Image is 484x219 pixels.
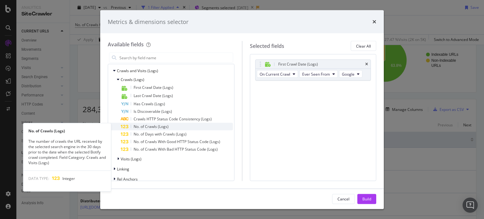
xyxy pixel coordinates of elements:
span: Linking [117,166,129,171]
span: Crawls and Visits (Logs) [117,68,158,73]
div: Selected fields [250,42,284,49]
span: Ever Seen From [302,71,330,77]
span: No. of Crawls (Logs) [134,124,169,129]
div: Build [362,196,371,201]
button: Cancel [332,194,355,204]
button: Google [339,70,362,78]
div: No. of Crawls (Logs) [23,128,111,134]
span: No. of Crawls With Bad HTTP Status Code (Logs) [134,147,218,152]
div: Open Intercom Messenger [463,198,478,213]
div: Available fields [108,41,144,48]
span: Has Crawls (Logs) [134,101,165,107]
span: On Current Crawl [260,71,290,77]
div: Metrics & dimensions selector [108,18,188,26]
span: Last Crawl Date (Logs) [134,93,173,98]
span: Crawls (Logs) [121,77,144,82]
div: times [372,18,376,26]
button: Ever Seen From [299,70,338,78]
div: modal [100,10,384,209]
span: Google [342,71,354,77]
button: On Current Crawl [257,70,298,78]
div: The number of crawls the URL received by the selected search engine in the 30 days prior to the d... [23,139,111,166]
span: Is Discoverable (Logs) [134,109,172,114]
button: Build [357,194,376,204]
input: Search by field name [119,53,233,62]
div: Cancel [337,196,349,201]
div: Clear All [356,43,371,49]
div: times [365,62,368,66]
button: Clear All [351,41,376,51]
span: No. of Crawls With Good HTTP Status Code (Logs) [134,139,220,144]
div: First Crawl Date (Logs) [278,61,318,67]
span: Crawls HTTP Status Code Consistency (Logs) [134,116,212,122]
span: No. of Days with Crawls (Logs) [134,131,187,137]
span: Visits (Logs) [121,156,141,161]
span: Rel Anchors [117,176,138,182]
div: First Crawl Date (Logs)timesOn Current CrawlEver Seen FromGoogle [255,60,371,81]
span: First Crawl Date (Logs) [134,85,173,90]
